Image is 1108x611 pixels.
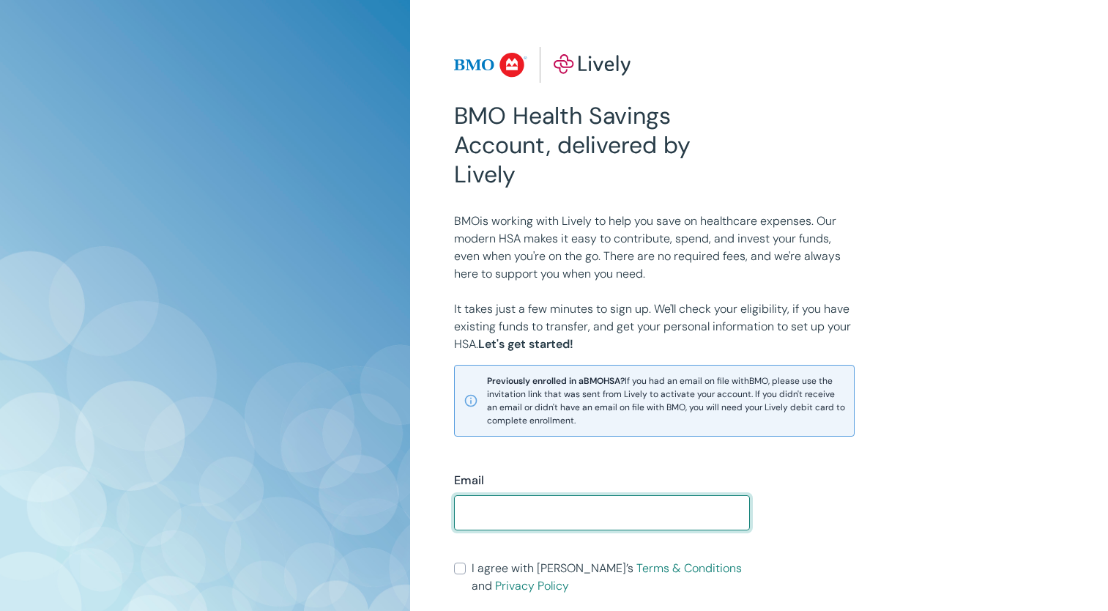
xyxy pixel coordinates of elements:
[454,212,855,283] p: BMO is working with Lively to help you save on healthcare expenses. Our modern HSA makes it easy ...
[454,47,631,84] img: Lively
[454,101,751,189] h2: BMO Health Savings Account, delivered by Lively
[487,374,845,427] span: If you had an email on file with BMO , please use the invitation link that was sent from Lively t...
[495,578,569,593] a: Privacy Policy
[636,560,742,576] a: Terms & Conditions
[454,300,855,353] p: It takes just a few minutes to sign up. We'll check your eligibility, if you have existing funds ...
[487,375,625,387] strong: Previously enrolled in a BMO HSA?
[454,472,484,489] label: Email
[478,336,573,352] strong: Let's get started!
[472,560,751,595] span: I agree with [PERSON_NAME]’s and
